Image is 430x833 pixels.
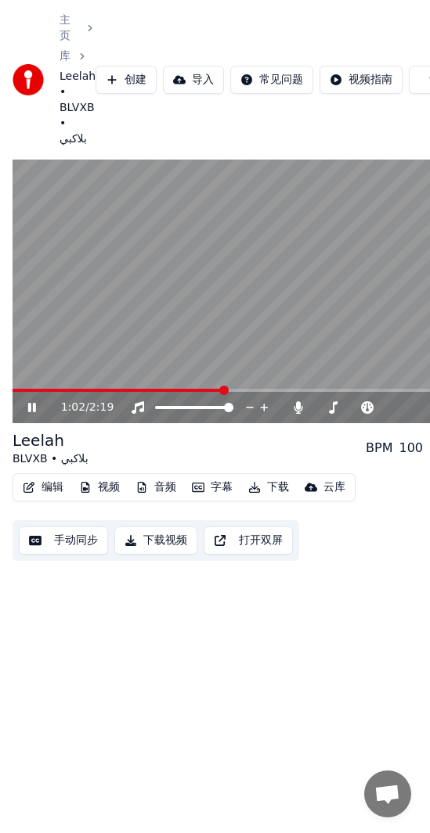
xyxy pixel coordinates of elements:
button: 导入 [163,66,224,94]
span: 1:02 [61,400,85,415]
div: 云库 [323,479,345,495]
button: 字幕 [186,476,239,498]
img: youka [13,64,44,95]
div: BPM [366,439,392,458]
button: 视频指南 [320,66,403,94]
button: 下载 [242,476,295,498]
a: 主页 [60,13,78,44]
nav: breadcrumb [60,13,96,147]
button: 音频 [129,476,182,498]
button: 手动同步 [19,526,108,555]
button: 打开双屏 [204,526,293,555]
span: 2:19 [89,400,114,415]
div: / [61,400,99,415]
a: 开放式聊天 [364,770,411,817]
button: 常见问题 [230,66,313,94]
div: BLVXB • بلاكبي [13,451,89,467]
button: 下载视频 [114,526,197,555]
button: 创建 [96,66,157,94]
a: 库 [60,48,70,64]
button: 编辑 [16,476,70,498]
span: Leelah • BLVXB • بلاكبي [60,69,96,147]
div: 100 [399,439,423,458]
button: 视频 [73,476,126,498]
div: Leelah [13,429,89,451]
